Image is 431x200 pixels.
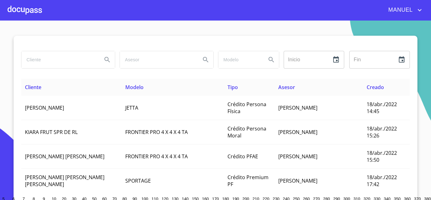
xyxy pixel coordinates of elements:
[227,84,238,91] span: Tipo
[25,84,41,91] span: Cliente
[278,153,317,160] span: [PERSON_NAME]
[125,104,138,111] span: JETTA
[278,104,317,111] span: [PERSON_NAME]
[25,174,104,188] span: [PERSON_NAME] [PERSON_NAME] [PERSON_NAME]
[264,52,279,67] button: Search
[227,153,258,160] span: Crédito PFAE
[25,129,78,136] span: KIARA FRUT SPR DE RL
[367,101,397,115] span: 18/abr./2022 14:45
[100,52,115,67] button: Search
[125,177,151,184] span: SPORTAGE
[125,153,188,160] span: FRONTIER PRO 4 X 4 X 4 TA
[25,104,64,111] span: [PERSON_NAME]
[198,52,213,67] button: Search
[120,51,196,68] input: search
[384,5,423,15] button: account of current user
[367,84,384,91] span: Creado
[227,101,266,115] span: Crédito Persona Física
[125,129,188,136] span: FRONTIER PRO 4 X 4 X 4 TA
[367,149,397,163] span: 18/abr./2022 15:50
[278,177,317,184] span: [PERSON_NAME]
[384,5,416,15] span: MANUEL
[278,129,317,136] span: [PERSON_NAME]
[25,153,104,160] span: [PERSON_NAME] [PERSON_NAME]
[227,125,266,139] span: Crédito Persona Moral
[21,51,97,68] input: search
[125,84,144,91] span: Modelo
[218,51,261,68] input: search
[278,84,295,91] span: Asesor
[227,174,269,188] span: Crédito Premium PF
[367,125,397,139] span: 18/abr./2022 15:26
[367,174,397,188] span: 18/abr./2022 17:42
